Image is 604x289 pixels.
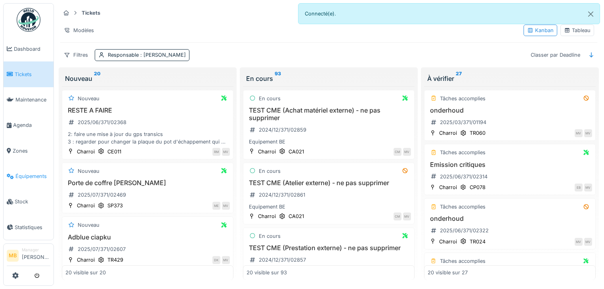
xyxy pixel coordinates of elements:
div: Nouveau [78,221,99,229]
span: Dashboard [14,45,50,53]
sup: 20 [94,74,101,83]
a: Statistiques [4,214,54,240]
div: Charroi [77,202,95,209]
div: Equipement BE [247,203,411,211]
div: Nouveau [78,167,99,175]
div: Kanban [527,27,554,34]
div: CP078 [470,184,485,191]
div: MV [575,129,583,137]
a: Dashboard [4,36,54,61]
div: 2024/12/371/02859 [259,126,306,134]
strong: Tickets [78,9,103,17]
a: MB Manager[PERSON_NAME] [7,247,50,266]
div: SP373 [107,202,123,209]
div: MV [584,238,592,246]
div: Nouveau [65,74,230,83]
h3: TEST CME (Atelier externe) - ne pas supprimer [247,179,411,187]
div: Responsable [108,51,186,59]
div: CA021 [289,212,304,220]
div: Classer par Deadline [527,49,584,61]
div: À vérifier [427,74,593,83]
div: 20 visible sur 93 [247,269,287,276]
a: Stock [4,189,54,214]
h3: Adblue ciapku [65,233,230,241]
sup: 27 [456,74,462,83]
div: 2025/06/371/02322 [440,227,489,234]
span: Agenda [13,121,50,129]
div: 2025/06/371/02368 [78,119,126,126]
div: MV [222,202,230,210]
div: 2024/12/371/02861 [259,191,305,199]
div: Connecté(e). [298,3,600,24]
div: 20 visible sur 27 [428,269,468,276]
div: MV [222,256,230,264]
div: Tableau [564,27,591,34]
div: Charroi [258,212,276,220]
div: En cours [259,167,281,175]
div: Tâches accomplies [440,95,485,102]
div: Nouveau [78,95,99,102]
div: Charroi [258,148,276,155]
div: Charroi [439,238,457,245]
img: Badge_color-CXgf-gQk.svg [17,8,40,32]
button: Close [582,4,600,25]
h3: onderhoud [428,215,592,222]
div: 2025/07/371/02469 [78,191,126,199]
a: Maintenance [4,87,54,113]
div: 2024/12/371/02857 [259,256,306,264]
li: [PERSON_NAME] [22,247,50,264]
div: Charroi [439,129,457,137]
div: Tâches accomplies [440,203,485,211]
div: En cours [246,74,411,83]
div: En cours [259,95,281,102]
div: MV [575,238,583,246]
h3: Emission critiques [428,161,592,168]
h3: Porte de coffre [PERSON_NAME] [65,179,230,187]
div: 2025/06/371/02314 [440,173,487,180]
div: 2025/03/371/01194 [440,119,486,126]
div: 2: faire une mise à jour du gps transics 3 : regarder pour changer la plaque du pot d'échappement... [65,130,230,145]
div: Filtres [60,49,92,61]
div: MV [584,184,592,191]
div: Charroi [439,184,457,191]
span: Zones [13,147,50,155]
div: MV [222,148,230,156]
div: EB [575,184,583,191]
div: RM [212,148,220,156]
span: : [PERSON_NAME] [139,52,186,58]
div: DK [212,256,220,264]
span: Stock [15,198,50,205]
div: Charroi [77,256,95,264]
div: Charroi [77,148,95,155]
h3: TEST CME (Achat matériel externe) - ne pas supprimer [247,107,411,122]
li: MB [7,250,19,262]
div: CM [394,148,401,156]
div: CA021 [289,148,304,155]
div: 2025/07/371/02607 [78,245,126,253]
span: Équipements [15,172,50,180]
div: Tâches accomplies [440,149,485,156]
a: Agenda [4,113,54,138]
span: Maintenance [15,96,50,103]
div: MV [403,148,411,156]
div: MV [584,129,592,137]
h3: onderhoud [428,107,592,114]
div: Equipement BE [247,138,411,145]
div: Manager [22,247,50,253]
div: Modèles [60,25,97,36]
span: Statistiques [15,224,50,231]
a: Équipements [4,163,54,189]
span: Tickets [15,71,50,78]
div: CM [394,212,401,220]
a: Tickets [4,61,54,87]
div: TR024 [470,238,485,245]
div: 20 visible sur 20 [65,269,106,276]
div: Tâches accomplies [440,257,485,265]
div: En cours [259,232,281,240]
sup: 93 [275,74,281,83]
div: CE011 [107,148,121,155]
h3: RESTE A FAIRE [65,107,230,114]
a: Zones [4,138,54,163]
h3: TEST CME (Prestation externe) - ne pas supprimer [247,244,411,252]
div: MV [403,212,411,220]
